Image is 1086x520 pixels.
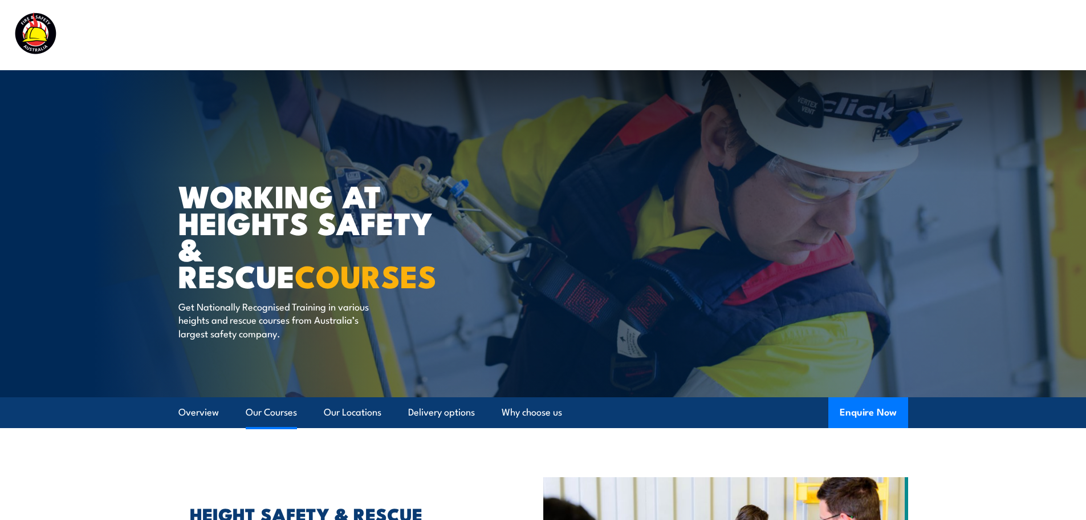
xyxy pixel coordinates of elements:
strong: COURSES [295,251,437,299]
a: Emergency Response Services [629,20,764,50]
a: Contact [996,20,1032,50]
button: Enquire Now [828,397,908,428]
a: Our Courses [246,397,297,428]
a: Course Calendar [528,20,604,50]
p: Get Nationally Recognised Training in various heights and rescue courses from Australia’s largest... [178,300,387,340]
a: Why choose us [502,397,562,428]
a: Courses [467,20,503,50]
a: Learner Portal [907,20,971,50]
a: News [857,20,882,50]
a: Delivery options [408,397,475,428]
a: Overview [178,397,219,428]
a: Our Locations [324,397,381,428]
h1: WORKING AT HEIGHTS SAFETY & RESCUE [178,182,460,289]
a: About Us [790,20,832,50]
